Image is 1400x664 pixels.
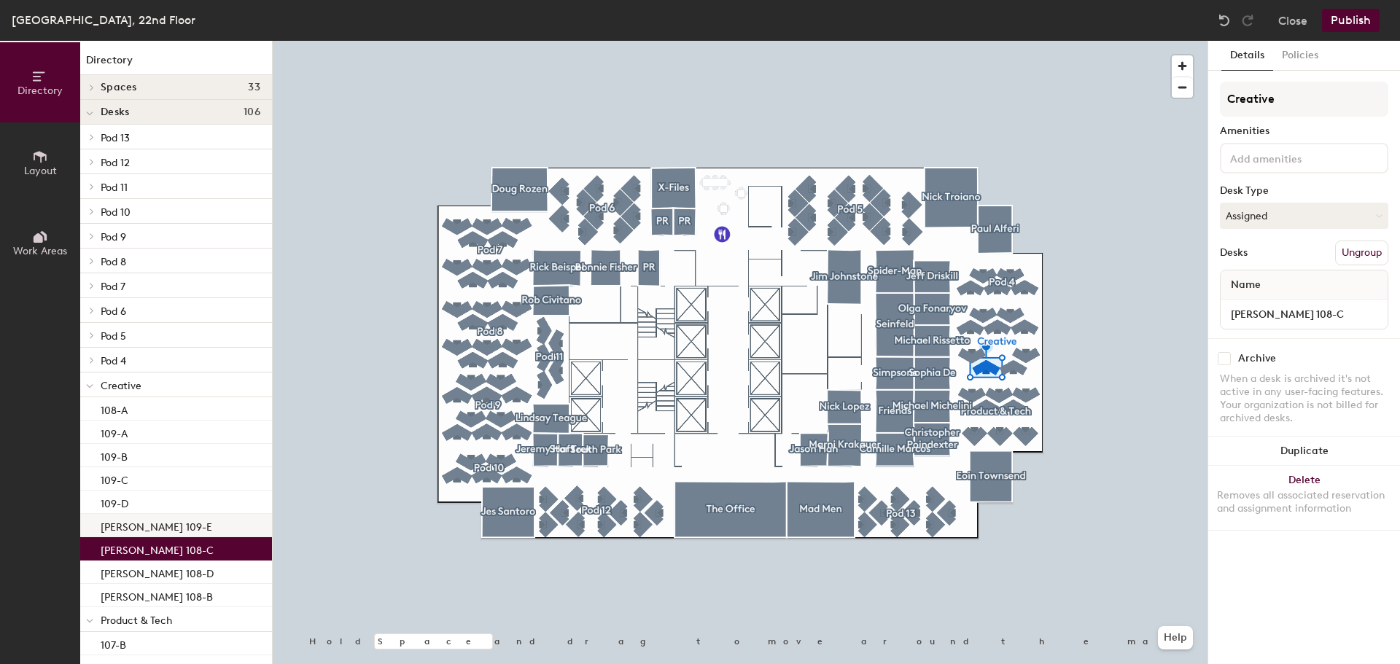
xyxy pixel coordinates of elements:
input: Add amenities [1227,149,1358,166]
span: Pod 6 [101,305,126,318]
span: 106 [244,106,260,118]
h1: Directory [80,52,272,75]
button: Policies [1273,41,1327,71]
p: [PERSON_NAME] 109-E [101,517,212,534]
p: 107-B [101,635,126,652]
span: Pod 9 [101,231,126,243]
div: Archive [1238,353,1276,364]
img: Redo [1240,13,1255,28]
button: DeleteRemoves all associated reservation and assignment information [1208,466,1400,530]
img: Undo [1217,13,1232,28]
span: Pod 11 [101,181,128,194]
span: Work Areas [13,245,67,257]
button: Close [1278,9,1307,32]
input: Unnamed desk [1224,304,1385,324]
span: Pod 13 [101,132,130,144]
span: Pod 5 [101,330,126,343]
p: 109-D [101,493,128,510]
span: Name [1224,272,1268,298]
p: 109-B [101,447,128,464]
p: 109-C [101,470,128,487]
div: Desk Type [1220,185,1388,197]
span: Spaces [101,82,137,93]
div: [GEOGRAPHIC_DATA], 22nd Floor [12,11,195,29]
span: Pod 4 [101,355,126,367]
p: [PERSON_NAME] 108-B [101,587,213,604]
button: Duplicate [1208,437,1400,466]
span: Product & Tech [101,614,172,627]
span: 33 [248,82,260,93]
button: Assigned [1220,203,1388,229]
span: Creative [101,380,141,392]
span: Pod 7 [101,281,125,293]
p: 109-A [101,423,128,440]
span: Layout [24,165,57,177]
div: Removes all associated reservation and assignment information [1217,489,1391,515]
p: 108-A [101,400,128,417]
span: Pod 12 [101,157,130,169]
span: Pod 10 [101,206,131,219]
p: [PERSON_NAME] 108-D [101,563,214,580]
button: Publish [1322,9,1380,32]
p: [PERSON_NAME] 108-C [101,540,214,557]
span: Desks [101,106,129,118]
div: When a desk is archived it's not active in any user-facing features. Your organization is not bil... [1220,372,1388,425]
button: Help [1158,626,1193,649]
div: Amenities [1220,125,1388,137]
span: Pod 8 [101,256,126,268]
button: Details [1221,41,1273,71]
button: Ungroup [1335,241,1388,265]
span: Directory [17,85,63,97]
div: Desks [1220,247,1248,259]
